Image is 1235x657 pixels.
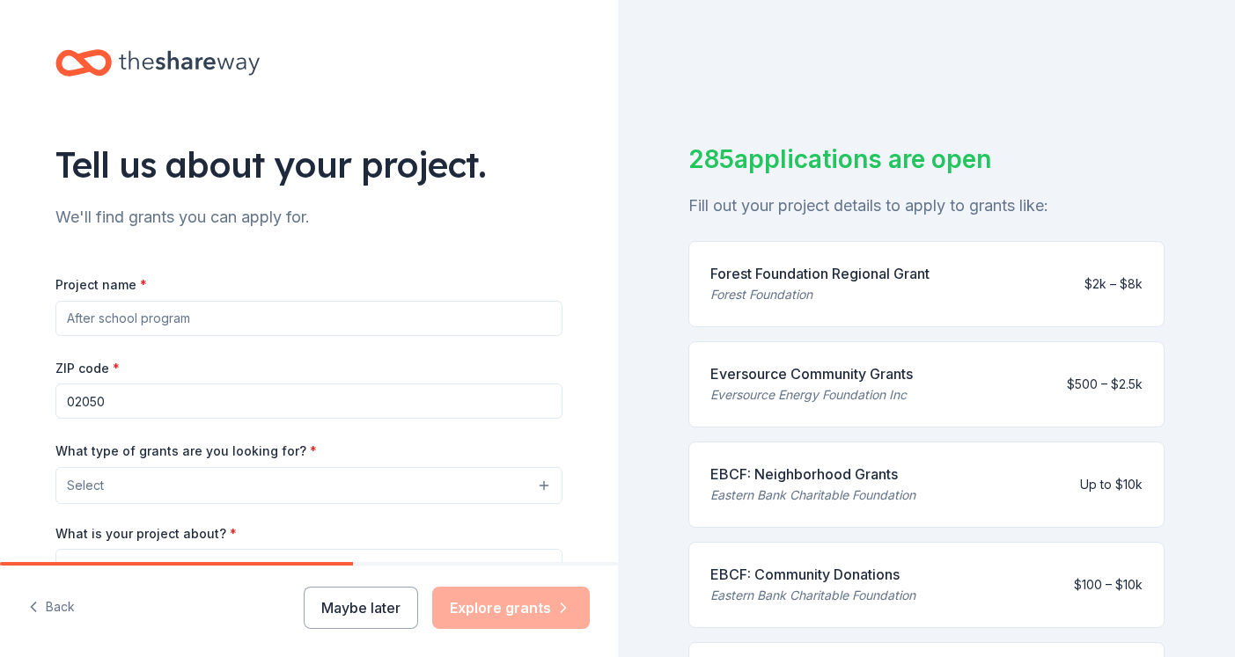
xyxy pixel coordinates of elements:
label: Project name [55,276,147,294]
div: Eversource Community Grants [710,363,913,384]
input: 12345 (U.S. only) [55,383,562,419]
input: After school program [55,301,562,336]
div: Eversource Energy Foundation Inc [710,384,913,405]
div: Eastern Bank Charitable Foundation [710,485,915,506]
div: $500 – $2.5k [1067,374,1143,395]
div: 285 applications are open [688,141,1165,178]
div: Up to $10k [1080,474,1143,495]
button: Select [55,467,562,504]
div: EBCF: Community Donations [710,564,915,585]
label: ZIP code [55,360,120,377]
div: Eastern Bank Charitable Foundation [710,585,915,606]
div: $2k – $8k [1084,274,1143,295]
div: EBCF: Neighborhood Grants [710,464,915,485]
button: Maybe later [304,587,418,629]
div: $100 – $10k [1074,574,1143,595]
span: Select [67,475,104,496]
div: We'll find grants you can apply for. [55,203,562,231]
div: Fill out your project details to apply to grants like: [688,192,1165,220]
div: Tell us about your project. [55,140,562,189]
div: Forest Foundation Regional Grant [710,263,930,284]
label: What is your project about? [55,525,237,543]
div: Forest Foundation [710,284,930,305]
button: Back [28,589,75,626]
label: What type of grants are you looking for? [55,442,317,460]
